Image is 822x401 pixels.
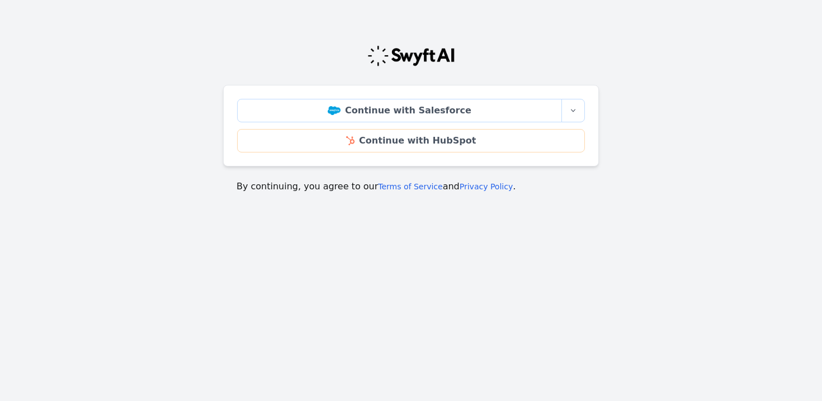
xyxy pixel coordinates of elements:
a: Continue with HubSpot [237,129,585,152]
a: Terms of Service [378,182,442,191]
img: Salesforce [328,106,341,115]
a: Continue with Salesforce [237,99,562,122]
img: HubSpot [346,136,355,145]
p: By continuing, you agree to our and . [237,180,585,193]
img: Swyft Logo [367,45,455,67]
a: Privacy Policy [460,182,513,191]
